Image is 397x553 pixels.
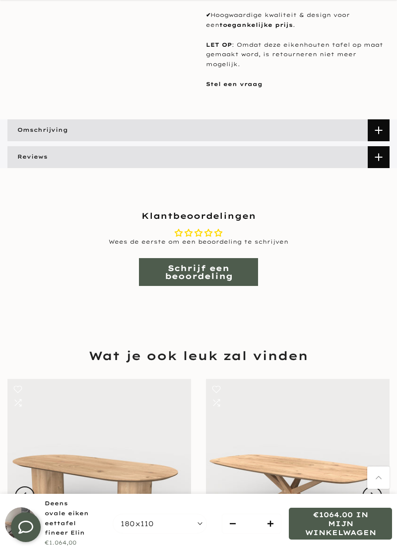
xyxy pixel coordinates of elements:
[206,11,210,18] strong: ✔
[7,120,78,140] span: Omschrijving
[1,502,51,552] iframe: toggle-frame
[121,519,154,528] span: 180x110
[305,510,376,537] span: €1064.00 in mijn winkelwagen
[45,499,90,538] div: Deens ovale eiken eettafel fineer Elin
[7,119,390,141] a: Omschrijving
[15,486,35,506] button: Previous
[219,21,293,28] strong: toegankelijke prijs
[206,40,390,70] p: : Omdat deze eikenhouten tafel op maat gemaakt word, is retourneren niet meer mogelijk.
[7,147,58,167] span: Reviews
[206,41,232,48] strong: LET OP
[206,10,390,30] p: Hoogwaardige kwaliteit & design voor een .
[15,227,382,238] div: Average rating is 0.00 stars
[139,258,258,286] a: Schrijf een beoordeling
[89,347,308,364] span: Wat je ook leuk zal vinden
[15,238,382,246] div: Wees de eerste om een beoordeling te schrijven
[367,466,390,489] a: Terug naar boven
[206,81,263,88] a: Stel een vraag
[45,538,90,548] div: €1.064,00
[15,210,382,221] h2: Klantbeoordelingen
[289,508,392,540] button: €1064.00 in mijn winkelwagen
[7,146,390,168] a: Reviews
[113,514,207,534] button: 180x110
